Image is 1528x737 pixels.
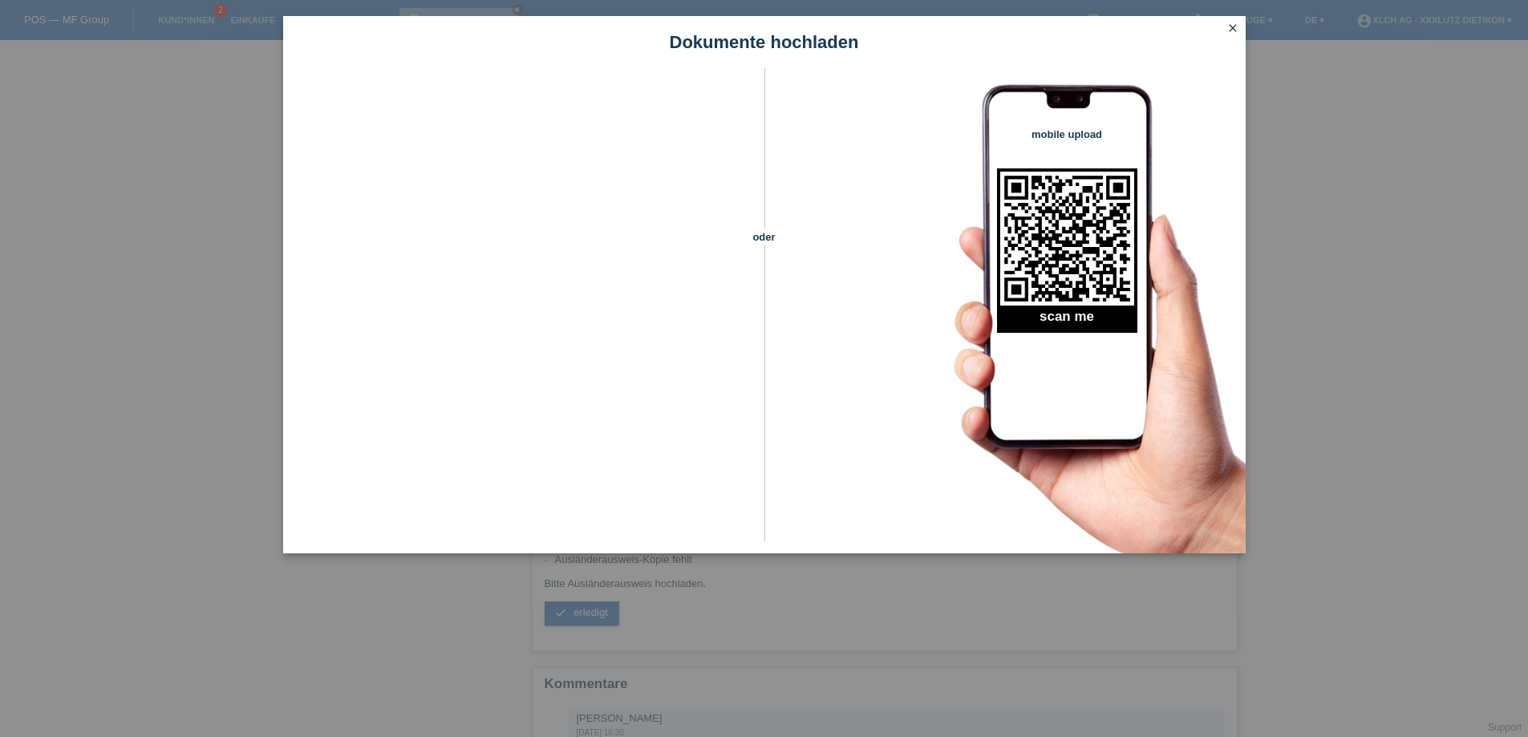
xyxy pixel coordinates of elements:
[307,108,736,509] iframe: Upload
[997,309,1137,333] h2: scan me
[997,128,1137,140] h4: mobile upload
[283,32,1246,52] h1: Dokumente hochladen
[736,229,792,245] span: oder
[1226,22,1239,34] i: close
[1222,20,1243,38] a: close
